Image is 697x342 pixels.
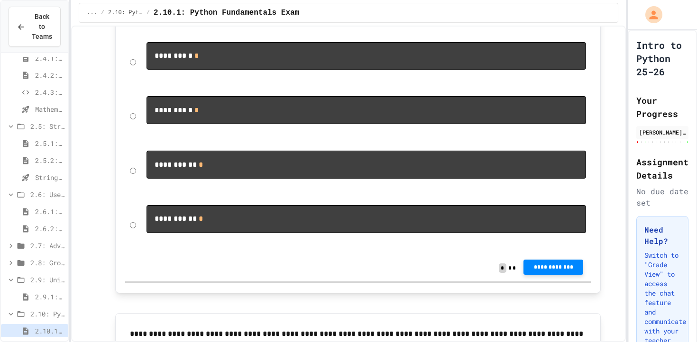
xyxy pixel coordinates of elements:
[108,9,143,17] span: 2.10: Python Fundamentals Exam
[30,258,64,268] span: 2.8: Group Project - Mad Libs
[35,224,64,234] span: 2.6.2: Review - User Input
[101,9,104,17] span: /
[9,7,61,47] button: Back to Teams
[30,309,64,319] span: 2.10: Python Fundamentals Exam
[35,155,64,165] span: 2.5.2: Review - String Operators
[30,275,64,285] span: 2.9: Unit Summary
[31,12,53,42] span: Back to Teams
[35,87,64,97] span: 2.4.3: The World's Worst [PERSON_NAME] Market
[636,155,688,182] h2: Assignment Details
[35,138,64,148] span: 2.5.1: String Operators
[636,94,688,120] h2: Your Progress
[154,7,299,18] span: 2.10.1: Python Fundamentals Exam
[635,4,665,26] div: My Account
[644,224,680,247] h3: Need Help?
[636,38,688,78] h1: Intro to Python 25-26
[35,104,64,114] span: Mathematical Operators - Quiz
[30,121,64,131] span: 2.5: String Operators
[87,9,97,17] span: ...
[35,53,64,63] span: 2.4.1: Mathematical Operators
[35,326,64,336] span: 2.10.1: Python Fundamentals Exam
[30,189,64,199] span: 2.6: User Input
[35,172,64,182] span: String Operators - Quiz
[35,292,64,302] span: 2.9.1: Unit Summary
[30,241,64,251] span: 2.7: Advanced Math
[639,128,686,136] div: [PERSON_NAME], 7
[147,9,150,17] span: /
[35,70,64,80] span: 2.4.2: Review - Mathematical Operators
[636,186,688,208] div: No due date set
[35,207,64,216] span: 2.6.1: User Input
